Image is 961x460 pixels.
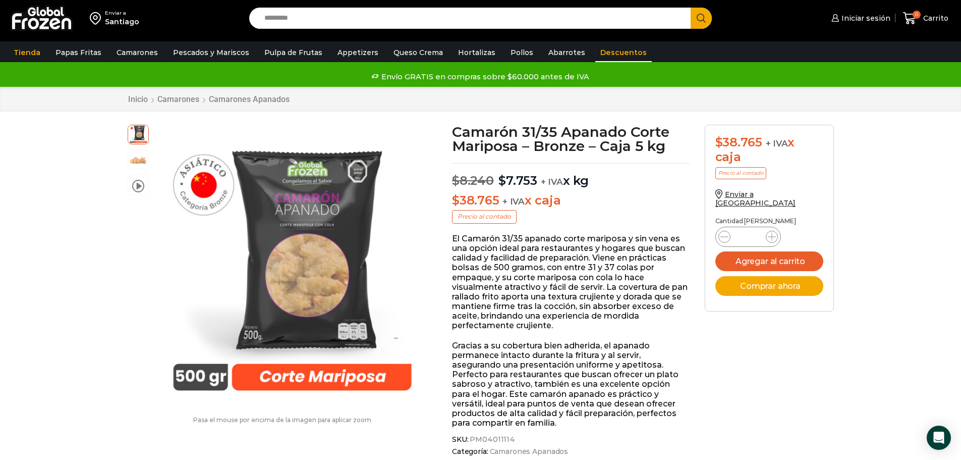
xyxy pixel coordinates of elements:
[739,230,758,244] input: Product quantity
[452,173,494,188] bdi: 8.240
[105,17,139,27] div: Santiago
[913,11,921,19] span: 0
[128,94,148,104] a: Inicio
[452,193,690,208] p: x caja
[839,13,890,23] span: Iniciar sesión
[452,435,690,444] span: SKU:
[498,173,537,188] bdi: 7.753
[715,167,766,179] p: Precio al contado
[259,43,327,62] a: Pulpa de Frutas
[715,251,823,271] button: Agregar al carrito
[452,193,460,208] span: $
[900,7,951,30] a: 0 Carrito
[128,124,148,144] span: apanados
[452,210,517,223] p: Precio al contado
[90,10,105,27] img: address-field-icon.svg
[715,218,823,225] p: Cantidad [PERSON_NAME]
[452,173,460,188] span: $
[715,135,823,165] div: x caja
[208,94,290,104] a: Camarones Apanados
[157,94,200,104] a: Camarones
[715,276,823,296] button: Comprar ahora
[50,43,106,62] a: Papas Fritas
[332,43,383,62] a: Appetizers
[488,447,568,456] a: Camarones Apanados
[9,43,45,62] a: Tienda
[829,8,890,28] a: Iniciar sesión
[452,447,690,456] span: Categoría:
[766,138,788,148] span: + IVA
[452,193,499,208] bdi: 38.765
[715,190,796,208] a: Enviar a [GEOGRAPHIC_DATA]
[452,163,690,188] p: x kg
[921,13,948,23] span: Carrito
[927,426,951,450] div: Open Intercom Messenger
[168,43,254,62] a: Pescados y Mariscos
[452,234,690,331] p: El Camarón 31/35 apanado corte mariposa y sin vena es una opción ideal para restaurantes y hogare...
[595,43,652,62] a: Descuentos
[128,417,437,424] p: Pasa el mouse por encima de la imagen para aplicar zoom
[452,341,690,428] p: Gracias a su cobertura bien adherida, el apanado permanece intacto durante la fritura y al servir...
[505,43,538,62] a: Pollos
[468,435,515,444] span: PM04011114
[128,150,148,170] span: camaron-apanado
[715,135,762,149] bdi: 38.765
[498,173,506,188] span: $
[691,8,712,29] button: Search button
[388,43,448,62] a: Queso Crema
[452,125,690,153] h1: Camarón 31/35 Apanado Corte Mariposa – Bronze – Caja 5 kg
[715,135,723,149] span: $
[502,196,525,207] span: + IVA
[128,94,290,104] nav: Breadcrumb
[105,10,139,17] div: Enviar a
[543,43,590,62] a: Abarrotes
[541,177,563,187] span: + IVA
[111,43,163,62] a: Camarones
[453,43,500,62] a: Hortalizas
